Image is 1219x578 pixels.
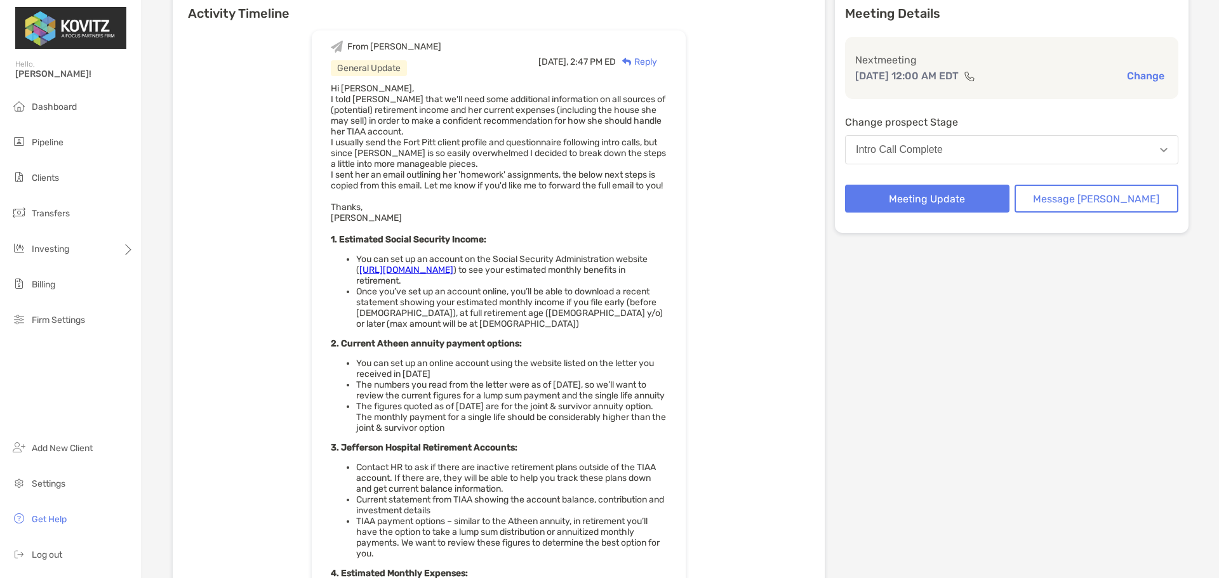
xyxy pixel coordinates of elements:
[32,443,93,454] span: Add New Client
[32,137,63,148] span: Pipeline
[845,6,1178,22] p: Meeting Details
[11,276,27,291] img: billing icon
[964,71,975,81] img: communication type
[11,98,27,114] img: dashboard icon
[15,5,126,51] img: Zoe Logo
[356,462,667,494] li: Contact HR to ask if there are inactive retirement plans outside of the TIAA account. If there ar...
[616,55,657,69] div: Reply
[1160,148,1168,152] img: Open dropdown arrow
[356,254,667,286] li: You can set up an account on the Social Security Administration website ( ) to see your estimated...
[331,234,486,245] strong: 1. Estimated Social Security Income:
[356,494,667,516] li: Current statement from TIAA showing the account balance, contribution and investment details
[32,514,67,525] span: Get Help
[331,41,343,53] img: Event icon
[11,475,27,490] img: settings icon
[11,440,27,455] img: add_new_client icon
[347,41,441,52] div: From [PERSON_NAME]
[15,69,134,79] span: [PERSON_NAME]!
[32,173,59,183] span: Clients
[32,549,62,560] span: Log out
[32,315,85,325] span: Firm Settings
[11,205,27,220] img: transfers icon
[845,185,1009,213] button: Meeting Update
[11,134,27,149] img: pipeline icon
[356,379,667,401] li: The numbers you read from the letter were as of [DATE], so we’ll want to review the current figur...
[1015,185,1179,213] button: Message [PERSON_NAME]
[356,516,667,559] li: TIAA payment options – similar to the Atheen annuity, in retirement you’ll have the option to tak...
[32,244,69,254] span: Investing
[32,208,70,219] span: Transfers
[855,52,1168,68] p: Next meeting
[11,240,27,256] img: investing icon
[359,265,453,275] a: [URL][DOMAIN_NAME]
[331,442,517,453] strong: 3. Jefferson Hospital Retirement Accounts:
[11,546,27,562] img: logout icon
[331,60,407,76] div: General Update
[11,169,27,185] img: clients icon
[32,478,65,489] span: Settings
[622,58,632,66] img: Reply icon
[356,358,667,379] li: You can set up an online account using the website listed on the letter you received in [DATE]
[538,56,568,67] span: [DATE],
[32,102,77,112] span: Dashboard
[856,144,943,155] div: Intro Call Complete
[331,338,522,349] strong: 2. Current Atheen annuity payment options:
[32,279,55,290] span: Billing
[356,401,667,433] li: The figures quoted as of [DATE] are for the joint & survivor annuity option. The monthly payment ...
[570,56,616,67] span: 2:47 PM ED
[845,135,1178,164] button: Intro Call Complete
[845,114,1178,130] p: Change prospect Stage
[1123,69,1168,82] button: Change
[855,68,959,84] p: [DATE] 12:00 AM EDT
[11,511,27,526] img: get-help icon
[356,286,667,329] li: Once you’ve set up an account online, you’ll be able to download a recent statement showing your ...
[11,312,27,327] img: firm-settings icon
